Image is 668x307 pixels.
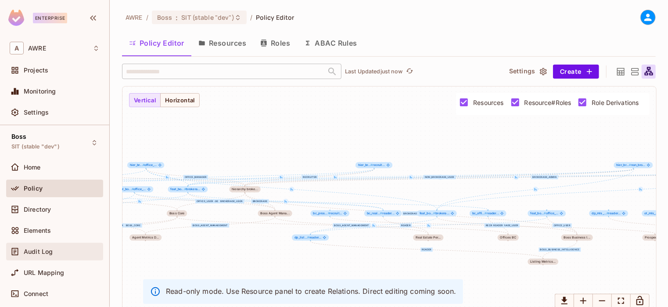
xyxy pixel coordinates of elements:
span: office_... [118,188,146,191]
span: # [607,212,609,216]
span: # [143,163,145,167]
span: Settings [24,109,49,116]
g: Edge from feat_boss_agent_management to bc_real_estate_persons [275,217,428,234]
span: feat_bo... [118,188,133,191]
div: Prospects BC [645,236,665,239]
button: ABAC Rules [297,32,364,54]
span: SIT (stable "dev") [181,13,234,22]
span: bc_pros... [313,212,330,216]
span: key: dp_agent_metrics name: Agent Metrics DP [129,235,162,241]
g: Edge from hier_brokerage#recruiter to hier_brokerage [245,169,374,186]
button: Roles [253,32,297,54]
g: Edge from feat_boss_agent_management#brokerage_user to feat_boss_agent_management [188,193,275,210]
span: # [381,212,383,216]
span: Projects [24,67,48,74]
span: key: feat_boss_agent_management name: Boss Agent Management [258,210,292,217]
span: bc_real... [367,212,382,216]
div: hier_brokerage#non_brokerage_user [614,162,653,168]
span: A [10,42,24,54]
div: reader [400,224,412,228]
div: bc_offices#reader [470,210,506,217]
span: key: dp_listing_metrics name: Listing Metrics DP [528,259,558,265]
div: Boss Business I... [564,236,590,239]
span: bc_prospects [643,235,668,241]
span: reader... [367,212,395,215]
div: Agent Metrics D... [132,236,159,239]
span: bc_offices [498,235,519,241]
span: # [485,212,487,216]
div: recruiter [302,175,318,180]
span: hier_br... [358,163,373,167]
div: bc_real_estate_persons#reader [364,210,402,217]
div: non_brokerage_user [424,175,456,180]
span: feat_bo... [170,188,186,191]
span: recruit... [313,212,342,215]
span: Policy [24,185,43,192]
span: hier_br... [130,163,144,167]
div: brokerage_user [495,224,520,228]
span: # [371,163,373,167]
span: dp_mls_agents#reader [589,210,628,217]
span: feat_boss_business_intelligence#brokerage_user [417,210,457,217]
div: reader [112,224,125,228]
span: Audit Log [24,248,53,255]
span: recruit... [358,163,385,167]
span: Monitoring [24,88,56,95]
g: Edge from hier_brokerage#office_manager to hier_brokerage [146,169,245,186]
span: Workspace: AWRE [28,45,46,52]
div: reader [492,224,505,228]
div: Real Estate Per... [416,236,441,239]
div: boss_agent_management [333,224,370,228]
span: hier_brokerage#recruiter [356,162,393,168]
span: key: hier_brokerage name: hierarchy brokerage [229,186,260,192]
span: hier_brokerage#office_manager [127,162,165,168]
span: Resource#Roles [524,98,571,107]
span: feat_boss_agent_management#brokerage_user [168,186,208,192]
p: Last Updated just now [345,68,402,75]
button: Vertical [129,93,161,107]
span: dp_mls_... [592,212,608,216]
g: Edge from hier_brokerage#non_brokerage_user to hier_brokerage [245,169,634,186]
img: SReyMgAAAABJRU5ErkJggg== [8,10,24,26]
button: Settings [506,65,549,79]
g: Edge from feat_boss_agent_management#office_user to feat_boss_agent_management [135,193,275,210]
span: # [184,188,187,191]
span: reader... [472,212,499,215]
button: Horizontal [160,93,200,107]
span: reader... [592,212,621,215]
div: office_user [553,224,572,228]
span: ot_mls_... [644,212,660,216]
div: key: bc_real_estate_persons name: Real Estate Persons BC [413,235,443,241]
span: Home [24,164,41,171]
span: brokera... [420,212,449,215]
div: feat_boss_agent_management#office_user [115,186,153,192]
span: URL Mapping [24,269,65,276]
div: brokerage [251,199,269,204]
span: office_... [130,163,157,167]
div: feat_boss_core [167,210,187,217]
li: / [146,13,148,22]
span: # [544,212,546,216]
span: non_bro... [617,163,646,167]
div: key: feat_boss_business_intelligence name: Boss Business Intelligence [561,235,593,241]
div: reader [420,248,433,252]
span: refresh [406,67,413,76]
g: Edge from bc_real_estate_persons#reader to bc_real_estate_persons [384,217,428,234]
g: Edge from feat_boss_business_intelligence to dp_listing_metrics [543,242,577,258]
button: Create [553,65,599,79]
span: # [307,236,309,240]
span: Elements [24,227,51,234]
div: hierarchy broke... [232,188,258,191]
div: Enterprise [33,13,67,23]
button: Resources [191,32,253,54]
span: the active workspace [126,13,143,22]
span: # [629,163,631,167]
div: Boss Core [169,212,185,215]
div: boss_agent_management [191,224,229,228]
